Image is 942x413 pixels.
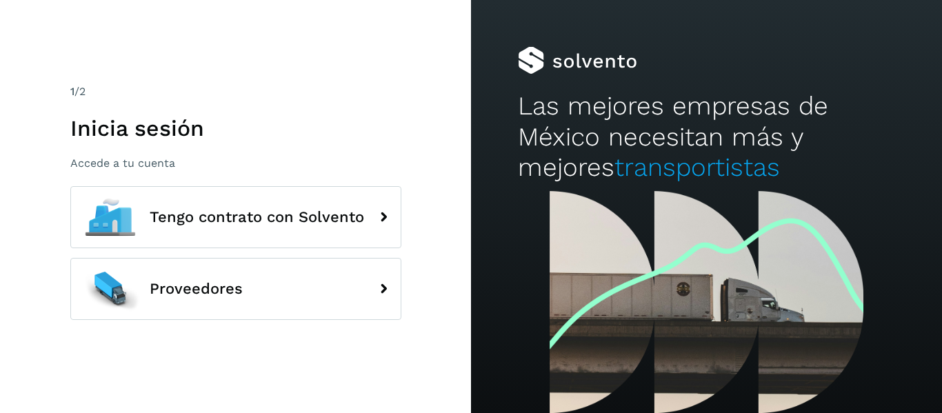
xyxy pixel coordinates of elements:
[518,91,894,183] h2: Las mejores empresas de México necesitan más y mejores
[70,115,401,141] h1: Inicia sesión
[70,85,74,98] span: 1
[70,83,401,100] div: /2
[70,157,401,170] p: Accede a tu cuenta
[150,209,364,225] span: Tengo contrato con Solvento
[614,152,780,182] span: transportistas
[150,281,243,297] span: Proveedores
[70,258,401,320] button: Proveedores
[70,186,401,248] button: Tengo contrato con Solvento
